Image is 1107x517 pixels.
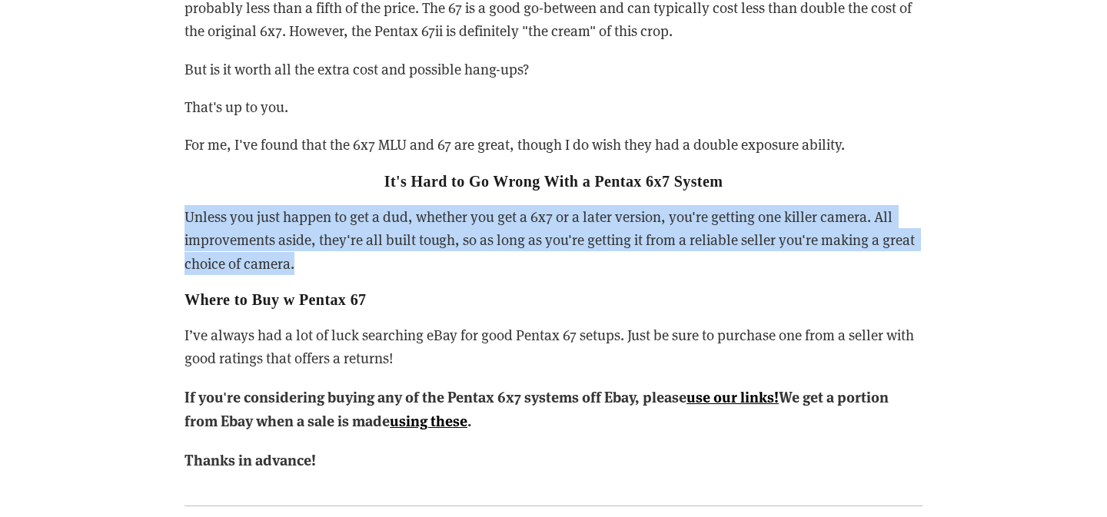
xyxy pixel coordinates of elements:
strong: If you're considering buying any of the Pentax 6x7 systems off Ebay, please [184,386,686,406]
p: I’ve always had a lot of luck searching eBay for good Pentax 67 setups. Just be sure to purchase ... [184,323,922,370]
p: That's up to you. [184,95,922,118]
strong: It's Hard to Go Wrong With a Pentax 6x7 System [384,173,723,190]
strong: Where to Buy w Pentax 67 [184,291,366,308]
strong: . [467,409,471,430]
strong: Thanks in advance! [184,449,316,469]
p: But is it worth all the extra cost and possible hang-ups? [184,58,922,81]
strong: using these [390,409,467,430]
a: use our links! [686,387,779,406]
a: using these [390,411,467,430]
strong: use our links! [686,386,779,406]
p: Unless you just happen to get a dud, whether you get a 6x7 or a later version, you're getting one... [184,205,922,275]
p: For me, I've found that the 6x7 MLU and 67 are great, though I do wish they had a double exposure... [184,133,922,156]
